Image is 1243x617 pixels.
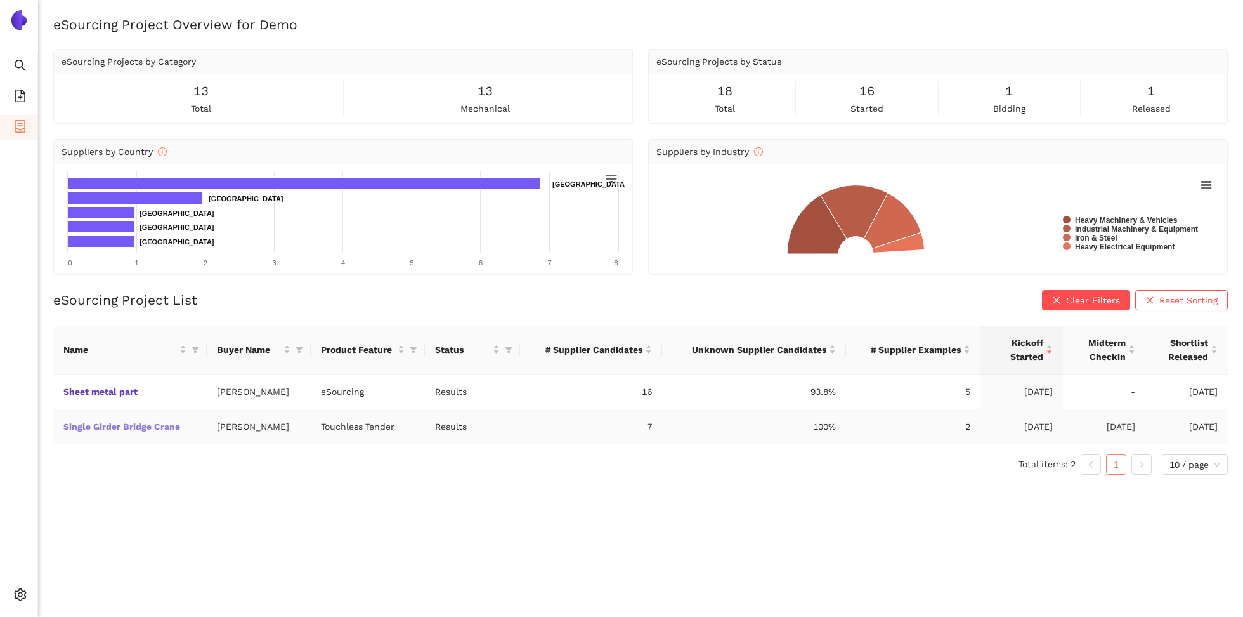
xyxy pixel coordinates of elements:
[193,81,209,101] span: 13
[62,147,167,157] span: Suppliers by Country
[1155,336,1208,364] span: Shortlist Released
[158,147,167,156] span: info-circle
[1169,455,1220,474] span: 10 / page
[1145,326,1228,375] th: this column's title is Shortlist Released,this column is sortable
[1145,409,1228,444] td: [DATE]
[191,102,211,116] span: total
[717,81,732,101] span: 18
[1159,293,1218,307] span: Reset Sorting
[207,326,311,375] th: this column's title is Buyer Name,this column is sortable
[1107,455,1126,474] a: 1
[1018,454,1076,475] li: Total items: 2
[293,340,306,359] span: filter
[140,209,214,217] text: [GEOGRAPHIC_DATA]
[272,259,276,267] text: 3
[1005,81,1013,101] span: 1
[1042,290,1130,310] button: closeClear Filters
[980,409,1063,444] td: [DATE]
[407,340,420,359] span: filter
[134,259,138,267] text: 1
[311,326,425,375] th: this column's title is Product Feature,this column is sortable
[1063,326,1145,375] th: this column's title is Midterm Checkin,this column is sortable
[1075,234,1117,242] text: Iron & Steel
[1131,454,1152,475] li: Next Page
[530,343,642,357] span: # Supplier Candidates
[1145,296,1154,306] span: close
[140,223,214,231] text: [GEOGRAPHIC_DATA]
[410,346,417,354] span: filter
[321,343,395,357] span: Product Feature
[1138,461,1145,468] span: right
[53,326,207,375] th: this column's title is Name,this column is sortable
[53,291,197,309] h2: eSourcing Project List
[478,81,493,101] span: 13
[505,346,512,354] span: filter
[856,343,961,357] span: # Supplier Examples
[1132,102,1171,116] span: released
[425,326,520,375] th: this column's title is Status,this column is sortable
[204,259,207,267] text: 2
[520,375,662,409] td: 16
[846,409,980,444] td: 2
[63,343,177,357] span: Name
[672,343,826,357] span: Unknown Supplier Candidates
[140,238,214,246] text: [GEOGRAPHIC_DATA]
[296,346,303,354] span: filter
[1075,225,1198,234] text: Industrial Machinery & Equipment
[993,102,1025,116] span: bidding
[846,375,980,409] td: 5
[520,409,662,444] td: 7
[14,116,27,141] span: container
[754,147,763,156] span: info-circle
[1075,242,1175,251] text: Heavy Electrical Equipment
[1063,409,1145,444] td: [DATE]
[662,375,846,409] td: 93.8%
[520,326,662,375] th: this column's title is # Supplier Candidates,this column is sortable
[9,10,29,30] img: Logo
[980,375,1063,409] td: [DATE]
[846,326,980,375] th: this column's title is # Supplier Examples,this column is sortable
[1052,296,1061,306] span: close
[1106,454,1126,475] li: 1
[189,340,202,359] span: filter
[662,409,846,444] td: 100%
[1147,81,1155,101] span: 1
[859,81,875,101] span: 16
[207,409,311,444] td: [PERSON_NAME]
[552,180,627,188] text: [GEOGRAPHIC_DATA]
[460,102,510,116] span: mechanical
[479,259,483,267] text: 6
[14,55,27,80] span: search
[192,346,199,354] span: filter
[1145,375,1228,409] td: [DATE]
[1135,290,1228,310] button: closeReset Sorting
[662,326,846,375] th: this column's title is Unknown Supplier Candidates,this column is sortable
[435,343,490,357] span: Status
[547,259,551,267] text: 7
[311,409,425,444] td: Touchless Tender
[1063,375,1145,409] td: -
[1066,293,1120,307] span: Clear Filters
[207,375,311,409] td: [PERSON_NAME]
[14,85,27,110] span: file-add
[311,375,425,409] td: eSourcing
[715,102,735,116] span: total
[1081,454,1101,475] button: left
[14,584,27,609] span: setting
[502,340,515,359] span: filter
[991,336,1043,364] span: Kickoff Started
[62,56,196,67] span: eSourcing Projects by Category
[1087,461,1095,468] span: left
[850,102,883,116] span: started
[341,259,345,267] text: 4
[425,375,520,409] td: Results
[656,147,763,157] span: Suppliers by Industry
[1073,336,1126,364] span: Midterm Checkin
[1075,216,1178,225] text: Heavy Machinery & Vehicles
[614,259,618,267] text: 8
[53,15,1228,34] h2: eSourcing Project Overview for Demo
[410,259,413,267] text: 5
[209,195,283,202] text: [GEOGRAPHIC_DATA]
[656,56,781,67] span: eSourcing Projects by Status
[1162,454,1228,475] div: Page Size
